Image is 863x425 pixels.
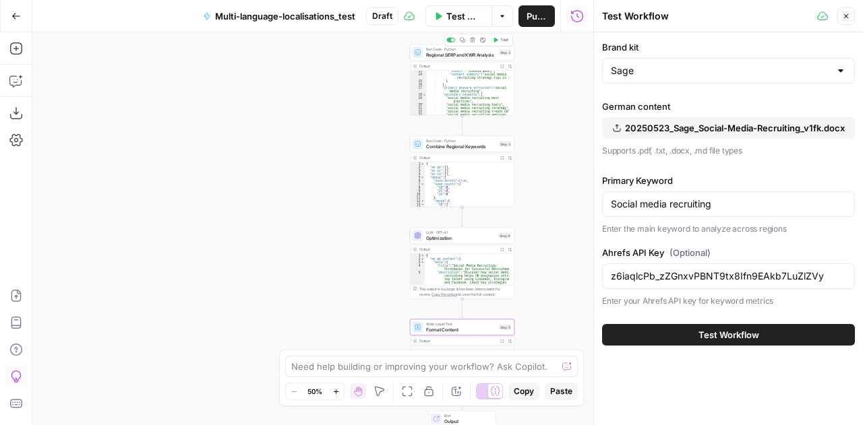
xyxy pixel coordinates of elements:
[426,321,496,327] span: Write Liquid Text
[602,294,855,308] p: Enter your Ahrefs API key for keyword metrics
[426,138,496,143] span: Run Code · Python
[411,186,425,189] div: 8
[215,9,355,23] span: Multi-language-localisations_test
[411,169,425,172] div: 3
[669,246,711,259] span: (Optional)
[411,196,425,199] div: 11
[411,73,427,79] div: 14
[498,232,512,238] div: Step 4
[411,257,425,261] div: 2
[421,162,425,166] span: Toggle code folding, rows 1 through 85
[461,298,463,318] g: Edge from step_4 to step_5
[611,197,846,211] input: e.g., social media recruiting
[307,386,322,397] span: 50%
[421,203,425,206] span: Toggle code folding, rows 13 through 32
[411,261,425,264] div: 3
[411,172,425,176] div: 4
[411,110,427,113] div: 22
[426,51,496,58] span: Regional SERP and KWR Analysis
[514,385,534,397] span: Copy
[602,40,855,54] label: Brand kit
[421,254,425,257] span: Toggle code folding, rows 1 through 11
[625,121,845,135] span: 20250523_Sage_Social-Media-Recruiting_v1fk.docx
[421,176,425,179] span: Toggle code folding, rows 5 through 84
[410,228,514,299] div: LLM · GPT-4.1OptimizationStep 4Output{ "en_gb_content":{ "meta":{ "title":"Social Media Recruitin...
[411,193,425,196] div: 10
[419,286,512,297] div: This output is too large & has been abbreviated for review. to view the full content.
[426,230,496,235] span: LLM · GPT-4.1
[411,162,425,166] div: 1
[411,166,425,169] div: 2
[419,247,496,252] div: Output
[431,292,457,296] span: Copy the output
[410,44,514,116] div: Run Code · PythonRegional SERP and KWR AnalysisStep 2TestOutput "domain":"[DOMAIN_NAME]", "conten...
[411,103,427,106] div: 20
[426,234,496,241] span: Optimization
[500,37,508,43] span: Test
[421,199,425,203] span: Toggle code folding, rows 12 through 73
[426,143,496,150] span: Combine Regional Keywords
[419,63,496,69] div: Output
[411,264,425,271] div: 4
[411,96,427,103] div: 19
[602,117,855,139] button: 20250523_Sage_Social-Media-Recruiting_v1fk.docx
[372,10,392,22] span: Draft
[602,100,855,113] label: German content
[411,206,425,209] div: 14
[421,183,425,186] span: Toggle code folding, rows 7 through 11
[444,418,490,424] span: Output
[411,203,425,206] div: 13
[611,64,830,77] input: Sage
[499,324,512,330] div: Step 5
[411,106,427,110] div: 21
[411,176,425,179] div: 5
[195,5,363,27] button: Multi-language-localisations_test
[426,326,496,333] span: Format Content
[425,5,492,27] button: Test Workflow
[602,246,855,259] label: Ahrefs API Key
[419,155,496,160] div: Output
[499,141,512,147] div: Step 3
[508,383,539,400] button: Copy
[550,385,572,397] span: Paste
[518,5,555,27] button: Publish
[426,46,496,52] span: Run Code · Python
[411,189,425,193] div: 9
[611,269,846,283] input: Enter API key here
[423,93,427,96] span: Toggle code folding, rows 18 through 24
[411,79,427,83] div: 15
[411,271,425,288] div: 5
[461,390,463,410] g: Edge from step_5 to end
[446,9,483,23] span: Test Workflow
[461,115,463,135] g: Edge from step_2 to step_3
[411,179,425,183] div: 6
[411,254,425,257] div: 1
[411,113,427,120] div: 23
[602,174,855,187] label: Primary Keyword
[461,207,463,226] g: Edge from step_3 to step_4
[411,86,427,93] div: 17
[527,9,547,23] span: Publish
[411,83,427,86] div: 16
[411,199,425,203] div: 12
[411,183,425,186] div: 7
[602,222,855,236] p: Enter the main keyword to analyze across regions
[421,261,425,264] span: Toggle code folding, rows 3 through 7
[490,36,511,44] button: Test
[545,383,578,400] button: Paste
[602,144,855,158] p: Supports .pdf, .txt, .docx, .md file types
[499,49,512,55] div: Step 2
[698,328,759,341] span: Test Workflow
[410,136,514,207] div: Run Code · PythonCombine Regional KeywordsStep 3Output{ "en_gb":[], "en_us":[], "en_za":[], "debu...
[602,324,855,346] button: Test Workflow
[411,93,427,96] div: 18
[411,69,427,73] div: 13
[444,413,490,418] span: End
[419,338,496,344] div: Output
[421,257,425,261] span: Toggle code folding, rows 2 through 10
